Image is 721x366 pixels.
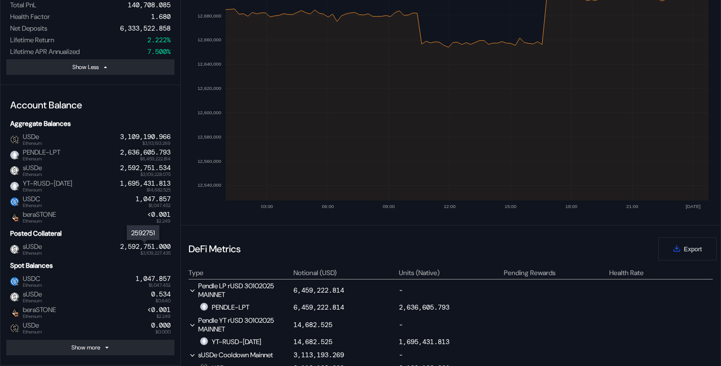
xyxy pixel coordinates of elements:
[120,24,171,33] div: 6,333,522.858
[10,166,19,175] img: sUSDe-Symbol-Color.png
[399,281,502,299] div: -
[10,24,47,33] div: Net Deposits
[127,226,159,240] div: 2592751
[383,204,395,209] text: 09:00
[16,201,20,206] img: svg+xml,%3c
[23,330,42,334] span: Ethereum
[10,47,80,56] div: Lifetime APR Annualized
[16,155,20,159] img: svg+xml,%3c
[151,321,171,330] div: 0.000
[16,296,20,301] img: svg+xml,%3c
[6,225,174,242] div: Posted Collateral
[6,95,174,115] div: Account Balance
[10,197,19,206] img: usdc.png
[10,245,19,254] img: sUSDe-Symbol-Color.png
[16,186,20,191] img: svg+xml,%3c
[156,219,171,224] span: $2.249
[10,151,19,159] img: empty-token.png
[399,268,440,277] div: Units (Native)
[189,281,292,299] div: Pendle LP rUSD 30102025 MAINNET
[120,164,171,172] div: 2,592,751.534
[147,188,171,192] span: $14,682.525
[566,204,578,209] text: 18:00
[23,188,72,192] span: Ethereum
[147,306,171,314] div: <0.001
[19,133,42,145] span: USDe
[72,63,99,71] div: Show Less
[23,298,42,303] span: Ethereum
[136,275,171,283] div: 1,047.857
[23,157,60,161] span: Ethereum
[322,204,334,209] text: 06:00
[609,268,644,277] div: Health Rate
[120,148,171,157] div: 2,636,605.793
[120,133,171,141] div: 3,109,190.966
[197,13,222,18] text: 12,680,000
[189,243,240,255] div: DeFi Metrics
[140,251,171,256] span: $3,109,227.435
[151,12,171,21] div: 1.680
[156,314,171,319] span: $2.249
[10,35,54,44] div: Lifetime Return
[686,204,701,209] text: [DATE]
[399,303,449,312] div: 2,636,605.793
[149,283,171,288] span: $1,047.452
[10,308,19,317] img: beraSTONE.png
[147,35,171,44] div: 2.222%
[19,321,42,334] span: USDe
[293,268,337,277] div: Notional (USD)
[142,141,171,146] span: $3,113,193.269
[23,219,56,224] span: Ethereum
[10,293,19,301] img: sUSDe-Symbol-Color.png
[23,251,42,256] span: Ethereum
[399,316,502,333] div: -
[6,257,174,274] div: Spot Balances
[147,47,171,56] div: 7.500%
[10,324,19,332] img: USDE.png
[19,164,42,176] span: sUSDe
[19,148,60,161] span: PENDLE-LPT
[16,139,20,144] img: svg+xml,%3c
[19,275,42,287] span: USDC
[120,243,171,251] div: 2,592,751.000
[399,350,502,360] div: -
[19,306,56,318] span: beraSTONE
[16,281,20,286] img: svg+xml,%3c
[147,210,171,219] div: <0.001
[155,330,171,334] span: $0.000
[197,134,222,139] text: 12,580,000
[197,158,222,164] text: 12,560,000
[10,213,19,222] img: beraSTONE.png
[504,268,556,277] div: Pending Rewards
[189,268,204,277] div: Type
[293,337,332,346] div: 14,682.525
[16,312,20,317] img: svg+xml,%3c
[6,340,174,355] button: Show more
[197,86,222,91] text: 12,620,000
[19,243,42,255] span: sUSDe
[293,350,344,359] div: 3,113,193.269
[19,179,72,192] span: YT-RUSD-[DATE]
[197,37,222,42] text: 12,660,000
[197,182,222,188] text: 12,540,000
[136,195,171,203] div: 1,047.857
[151,290,171,298] div: 0.534
[140,172,171,177] span: $3,109,228.075
[16,217,20,222] img: svg+xml,%3c
[10,182,19,191] img: empty-token.png
[10,135,19,144] img: USDE.png
[189,316,292,333] div: Pendle YT rUSD 30102025 MAINNET
[200,303,249,312] div: PENDLE-LPT
[261,204,273,209] text: 03:00
[200,337,261,346] div: YT-RUSD-[DATE]
[155,298,171,303] span: $0.640
[128,0,171,9] div: 140,708.085
[71,344,100,351] div: Show more
[293,303,344,312] div: 6,459,222.814
[19,195,42,208] span: USDC
[23,283,42,288] span: Ethereum
[293,286,344,295] div: 6,459,222.814
[23,141,42,146] span: Ethereum
[684,245,702,253] span: Export
[197,61,222,67] text: 12,640,000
